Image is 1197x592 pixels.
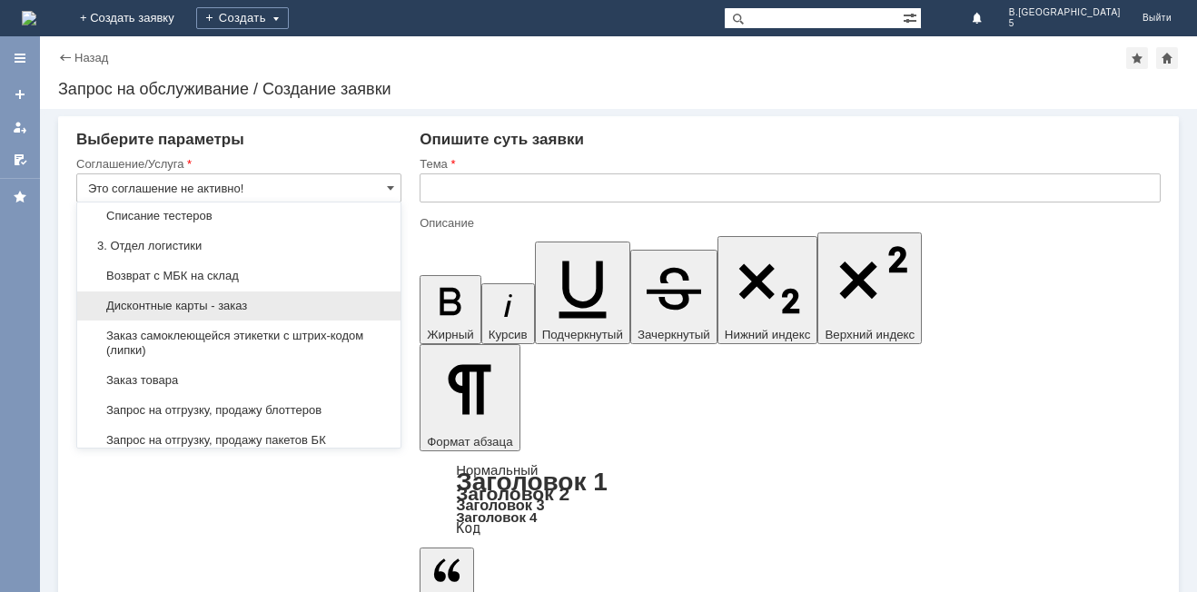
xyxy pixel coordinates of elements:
span: Жирный [427,328,474,341]
span: Списание тестеров [88,209,390,223]
div: Соглашение/Услуга [76,158,398,170]
span: Курсив [489,328,528,341]
a: Назад [74,51,108,64]
span: 5 [1009,18,1121,29]
button: Верхний индекс [817,232,922,344]
button: Формат абзаца [420,344,519,451]
a: Мои согласования [5,145,35,174]
button: Жирный [420,275,481,344]
span: Зачеркнутый [638,328,710,341]
span: Верхний индекс [825,328,915,341]
div: Добавить в избранное [1126,47,1148,69]
a: Мои заявки [5,113,35,142]
span: Формат абзаца [427,435,512,449]
span: В.[GEOGRAPHIC_DATA] [1009,7,1121,18]
a: Заголовок 2 [456,483,569,504]
button: Подчеркнутый [535,242,630,344]
button: Нижний индекс [717,236,818,344]
span: 3. Отдел логистики [88,239,390,253]
button: Курсив [481,283,535,344]
a: Нормальный [456,462,538,478]
div: Формат абзаца [420,464,1161,535]
span: Расширенный поиск [903,8,921,25]
span: Подчеркнутый [542,328,623,341]
div: Тема [420,158,1157,170]
button: Зачеркнутый [630,250,717,344]
span: Заказ самоклеющейся этикетки с штрих-кодом (липки) [88,329,390,358]
a: Заголовок 1 [456,468,608,496]
img: logo [22,11,36,25]
span: Опишите суть заявки [420,131,584,148]
span: Дисконтные карты - заказ [88,299,390,313]
span: Выберите параметры [76,131,244,148]
a: Заголовок 3 [456,497,544,513]
a: Код [456,520,480,537]
div: Создать [196,7,289,29]
span: Возврат с МБК на склад [88,269,390,283]
a: Заголовок 4 [456,509,537,525]
div: Сделать домашней страницей [1156,47,1178,69]
a: Создать заявку [5,80,35,109]
span: Запрос на отгрузку, продажу пакетов БК [88,433,390,448]
span: Нижний индекс [725,328,811,341]
div: Описание [420,217,1157,229]
span: Запрос на отгрузку, продажу блоттеров [88,403,390,418]
span: Заказ товара [88,373,390,388]
a: Перейти на домашнюю страницу [22,11,36,25]
div: Запрос на обслуживание / Создание заявки [58,80,1179,98]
